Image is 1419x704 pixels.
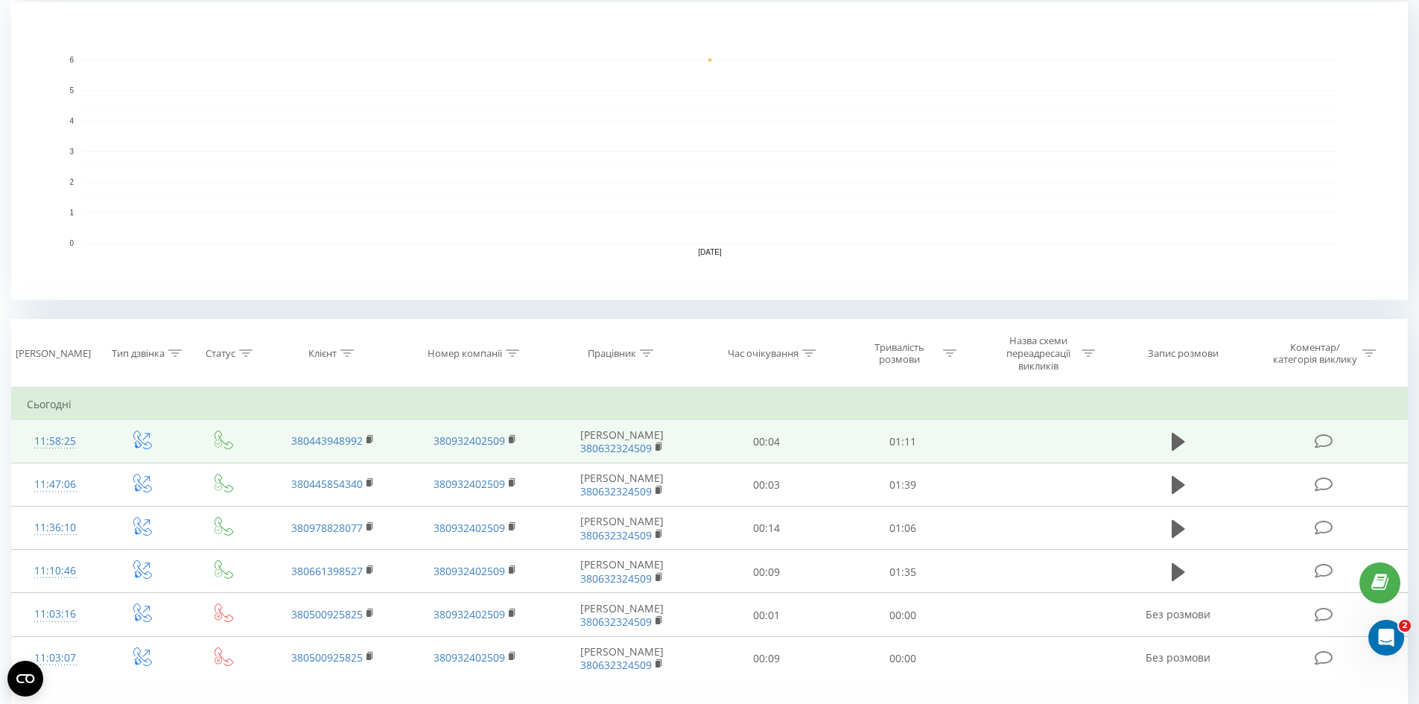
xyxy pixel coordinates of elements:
[753,651,780,665] font: 00:09
[753,608,780,622] font: 00:01
[434,434,505,448] a: 380932402509
[1006,334,1070,372] font: Назва схеми переадресації викликів
[291,564,363,578] a: 380661398527
[1148,346,1219,360] font: Запис розмови
[34,477,76,491] font: 11:47:06
[34,434,76,448] font: 11:58:25
[580,601,664,615] font: [PERSON_NAME]
[434,477,505,491] a: 380932402509
[308,346,337,360] font: Клієнт
[69,56,74,64] text: 6
[291,434,363,448] a: 380443948992
[69,148,74,156] text: 3
[1146,650,1210,665] font: Без розмови
[889,651,916,665] font: 00:00
[580,644,664,659] font: [PERSON_NAME]
[1273,340,1357,367] font: Коментар/категорія виклику
[69,86,74,95] text: 5
[580,428,664,442] font: [PERSON_NAME]
[428,346,502,360] font: Номер компанії
[291,607,363,621] a: 380500925825
[69,178,74,186] text: 2
[206,346,235,360] font: Статус
[728,346,799,360] font: Час очікування
[889,608,916,622] font: 00:00
[291,650,363,665] a: 380500925825
[16,346,91,360] font: [PERSON_NAME]
[34,606,76,621] font: 11:03:16
[580,571,652,586] a: 380632324509
[27,398,72,412] font: Сьогодні
[69,117,74,125] text: 4
[580,471,664,485] font: [PERSON_NAME]
[291,521,363,535] a: 380978828077
[434,607,505,621] a: 380932402509
[434,564,505,578] a: 380932402509
[753,521,780,535] font: 00:14
[753,434,780,448] font: 00:04
[580,528,652,542] a: 380632324509
[874,340,924,367] font: Тривалість розмови
[889,434,916,448] font: 01:11
[698,248,722,256] text: [DATE]
[112,346,165,360] font: Тип дзвінка
[291,477,363,491] a: 380445854340
[434,650,505,665] a: 380932402509
[588,346,636,360] font: Працівник
[34,563,76,577] font: 11:10:46
[580,615,652,629] a: 380632324509
[69,209,74,217] text: 1
[580,514,664,528] font: [PERSON_NAME]
[1368,620,1404,656] iframe: Живий чат у інтеркомі
[11,2,1408,300] svg: Діаграма.
[580,558,664,572] font: [PERSON_NAME]
[580,484,652,498] a: 380632324509
[753,478,780,492] font: 00:03
[753,565,780,579] font: 00:09
[69,239,74,247] text: 0
[889,521,916,535] font: 01:06
[1146,607,1210,621] font: Без розмови
[889,478,916,492] font: 01:39
[34,650,76,665] font: 11:03:07
[580,441,652,455] a: 380632324509
[1402,621,1408,630] font: 2
[580,658,652,672] a: 380632324509
[434,521,505,535] a: 380932402509
[7,661,43,697] button: Відкрити віджет CMP
[889,565,916,579] font: 01:35
[34,520,76,534] font: 11:36:10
